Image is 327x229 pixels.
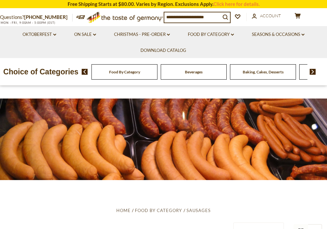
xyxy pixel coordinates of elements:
a: Baking, Cakes, Desserts [243,69,284,74]
a: Sausages [187,208,211,213]
a: On Sale [74,31,96,38]
a: Food By Category [109,69,140,74]
a: Oktoberfest [23,31,56,38]
a: Beverages [185,69,203,74]
a: Food By Category [188,31,234,38]
img: previous arrow [82,69,88,75]
span: Account [260,13,281,18]
a: Seasons & Occasions [252,31,304,38]
a: [PHONE_NUMBER] [24,14,68,20]
a: Christmas - PRE-ORDER [114,31,170,38]
a: Download Catalog [140,47,186,54]
img: next arrow [310,69,316,75]
a: Home [116,208,131,213]
a: Click here for details. [213,1,260,7]
a: Food By Category [135,208,182,213]
a: Account [252,12,281,20]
